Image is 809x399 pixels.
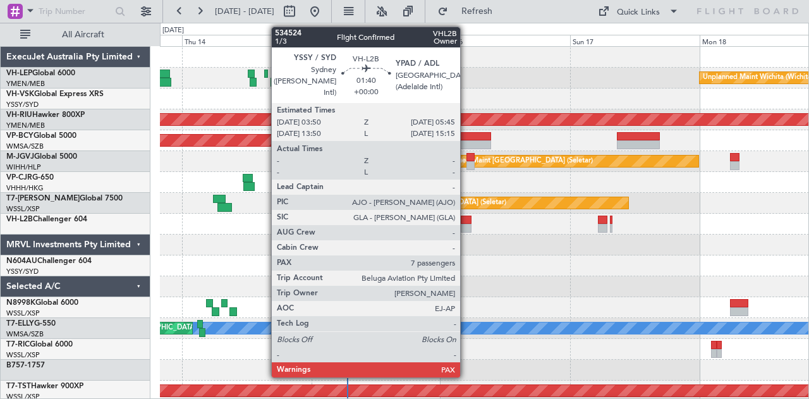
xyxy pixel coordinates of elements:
[451,7,504,16] span: Refresh
[6,341,30,348] span: T7-RIC
[6,174,32,181] span: VP-CJR
[6,257,37,265] span: N604AU
[6,132,33,140] span: VP-BCY
[6,350,40,360] a: WSSL/XSP
[441,35,570,46] div: Sat 16
[6,195,123,202] a: T7-[PERSON_NAME]Global 7500
[6,341,73,348] a: T7-RICGlobal 6000
[6,362,32,369] span: B757-1
[39,2,111,21] input: Trip Number
[14,25,137,45] button: All Aircraft
[6,383,31,390] span: T7-TST
[6,70,75,77] a: VH-LEPGlobal 6000
[6,216,33,223] span: VH-L2B
[6,174,54,181] a: VP-CJRG-650
[6,204,40,214] a: WSSL/XSP
[6,163,41,172] a: WIHH/HLP
[6,90,104,98] a: VH-VSKGlobal Express XRS
[6,183,44,193] a: VHHH/HKG
[6,142,44,151] a: WMSA/SZB
[6,267,39,276] a: YSSY/SYD
[182,35,312,46] div: Thu 14
[162,25,184,36] div: [DATE]
[215,6,274,17] span: [DATE] - [DATE]
[6,132,76,140] a: VP-BCYGlobal 5000
[444,152,593,171] div: Planned Maint [GEOGRAPHIC_DATA] (Seletar)
[6,383,83,390] a: T7-TSTHawker 900XP
[6,111,32,119] span: VH-RIU
[6,320,34,328] span: T7-ELLY
[6,153,34,161] span: M-JGVJ
[6,299,78,307] a: N8998KGlobal 6000
[33,30,133,39] span: All Aircraft
[6,257,92,265] a: N604AUChallenger 604
[6,320,56,328] a: T7-ELLYG-550
[6,329,44,339] a: WMSA/SZB
[6,153,77,161] a: M-JGVJGlobal 5000
[6,309,40,318] a: WSSL/XSP
[6,362,45,369] a: B757-1757
[432,1,508,21] button: Refresh
[6,70,32,77] span: VH-LEP
[6,121,45,130] a: YMEN/MEB
[570,35,700,46] div: Sun 17
[6,195,80,202] span: T7-[PERSON_NAME]
[358,193,506,212] div: Planned Maint [GEOGRAPHIC_DATA] (Seletar)
[6,111,85,119] a: VH-RIUHawker 800XP
[312,35,441,46] div: Fri 15
[6,299,35,307] span: N8998K
[6,100,39,109] a: YSSY/SYD
[592,1,685,21] button: Quick Links
[617,6,660,19] div: Quick Links
[6,79,45,89] a: YMEN/MEB
[6,90,34,98] span: VH-VSK
[6,216,87,223] a: VH-L2BChallenger 604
